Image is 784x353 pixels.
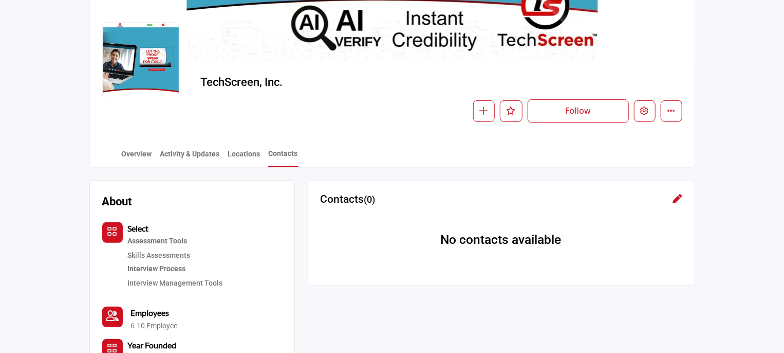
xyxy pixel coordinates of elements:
a: Employees [131,307,170,319]
b: Year Founded [128,339,177,351]
a: Assessment Tools [128,235,223,248]
b: Employees [131,308,170,317]
button: Contact-Employee Icon [102,307,123,327]
h2: TechScreen, Inc. [200,76,483,89]
a: Activity & Updates [160,149,220,167]
h2: About [102,193,132,210]
a: Link of redirect to contact page [102,307,123,327]
button: Edit company [634,100,656,122]
a: Interview Management Tools [128,279,223,287]
button: Category Icon [102,222,123,243]
span: ( ) [364,194,375,205]
div: Tools and platforms for evaluating candidate skills, competencies, and fit for the role. [128,235,223,248]
a: Locations [228,149,261,167]
a: Interview Process [128,262,223,276]
button: More details [661,100,682,122]
a: Link of redirect to contact page [673,194,682,205]
button: Follow [528,99,629,123]
button: Like [500,100,522,122]
a: 6-10 Employee [131,321,178,331]
a: Skills Assessments [128,251,191,259]
h3: No contacts available [346,232,657,247]
a: Contacts [268,148,298,167]
h3: Contacts [320,193,375,206]
a: Select [128,225,149,233]
a: Overview [121,149,153,167]
b: Select [128,223,149,233]
span: 0 [367,194,372,205]
div: Tools and processes focused on optimizing and streamlining the interview and candidate evaluation... [128,262,223,276]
